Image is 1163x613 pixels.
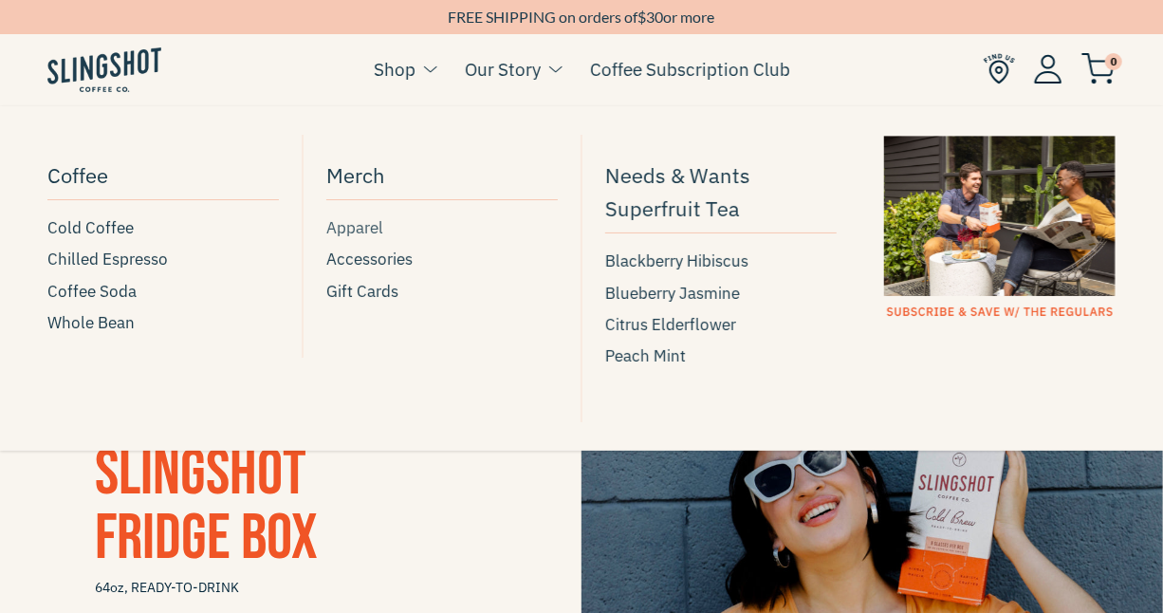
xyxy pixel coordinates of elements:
[47,247,168,272] span: Chilled Espresso
[1034,54,1062,84] img: Account
[984,53,1015,84] img: Find Us
[1081,58,1116,81] a: 0
[605,312,837,338] a: Citrus Elderflower
[326,215,383,241] span: Apparel
[95,436,318,577] a: SlingshotFridge Box
[605,281,837,306] a: Blueberry Jasmine
[605,344,837,369] a: Peach Mint
[326,158,385,192] span: Merch
[605,344,686,369] span: Peach Mint
[47,247,279,272] a: Chilled Espresso
[326,247,413,272] span: Accessories
[95,436,318,577] span: Slingshot Fridge Box
[605,249,748,274] span: Blackberry Hibiscus
[95,571,487,604] span: 64oz, READY-TO-DRINK
[638,8,647,26] span: $
[326,215,558,241] a: Apparel
[47,215,134,241] span: Cold Coffee
[605,158,837,225] span: Needs & Wants Superfruit Tea
[47,158,108,192] span: Coffee
[605,312,736,338] span: Citrus Elderflower
[1105,53,1122,70] span: 0
[47,279,279,305] a: Coffee Soda
[374,55,415,84] a: Shop
[590,55,790,84] a: Coffee Subscription Club
[47,310,135,336] span: Whole Bean
[326,279,398,305] span: Gift Cards
[47,215,279,241] a: Cold Coffee
[1081,53,1116,84] img: cart
[647,8,664,26] span: 30
[326,247,558,272] a: Accessories
[605,249,837,274] a: Blackberry Hibiscus
[605,281,740,306] span: Blueberry Jasmine
[47,279,137,305] span: Coffee Soda
[326,279,558,305] a: Gift Cards
[605,154,837,233] a: Needs & Wants Superfruit Tea
[326,154,558,200] a: Merch
[47,154,279,200] a: Coffee
[465,55,541,84] a: Our Story
[47,310,279,336] a: Whole Bean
